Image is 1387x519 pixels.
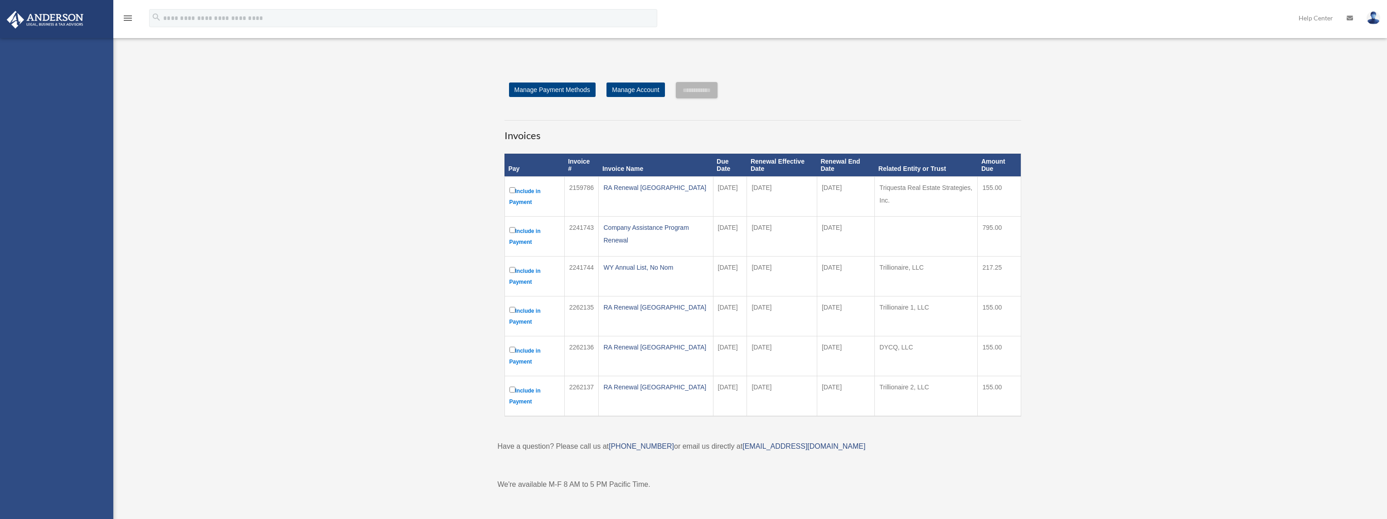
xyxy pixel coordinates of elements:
[504,154,564,177] th: Pay
[817,217,874,257] td: [DATE]
[122,16,133,24] a: menu
[509,227,515,233] input: Include in Payment
[509,345,560,367] label: Include in Payment
[509,387,515,393] input: Include in Payment
[509,265,560,287] label: Include in Payment
[564,154,599,177] th: Invoice #
[509,347,515,353] input: Include in Payment
[603,221,708,247] div: Company Assistance Program Renewal
[978,336,1021,376] td: 155.00
[978,177,1021,217] td: 155.00
[978,217,1021,257] td: 795.00
[498,440,1028,453] p: Have a question? Please call us at or email us directly at
[151,12,161,22] i: search
[122,13,133,24] i: menu
[713,154,747,177] th: Due Date
[817,376,874,417] td: [DATE]
[875,296,978,336] td: Trillionaire 1, LLC
[509,225,560,247] label: Include in Payment
[817,154,874,177] th: Renewal End Date
[978,296,1021,336] td: 155.00
[875,336,978,376] td: DYCQ, LLC
[498,478,1028,491] p: We're available M-F 8 AM to 5 PM Pacific Time.
[603,261,708,274] div: WY Annual List, No Nom
[742,442,865,450] a: [EMAIL_ADDRESS][DOMAIN_NAME]
[713,376,747,417] td: [DATE]
[509,307,515,313] input: Include in Payment
[978,376,1021,417] td: 155.00
[509,185,560,208] label: Include in Payment
[603,341,708,354] div: RA Renewal [GEOGRAPHIC_DATA]
[747,177,817,217] td: [DATE]
[747,154,817,177] th: Renewal Effective Date
[817,257,874,296] td: [DATE]
[978,257,1021,296] td: 217.25
[603,181,708,194] div: RA Renewal [GEOGRAPHIC_DATA]
[606,82,664,97] a: Manage Account
[609,442,674,450] a: [PHONE_NUMBER]
[747,376,817,417] td: [DATE]
[603,301,708,314] div: RA Renewal [GEOGRAPHIC_DATA]
[509,267,515,273] input: Include in Payment
[817,296,874,336] td: [DATE]
[817,177,874,217] td: [DATE]
[747,257,817,296] td: [DATE]
[875,376,978,417] td: Trillionaire 2, LLC
[509,187,515,193] input: Include in Payment
[564,296,599,336] td: 2262135
[564,217,599,257] td: 2241743
[713,217,747,257] td: [DATE]
[509,82,596,97] a: Manage Payment Methods
[713,336,747,376] td: [DATE]
[713,296,747,336] td: [DATE]
[564,257,599,296] td: 2241744
[603,381,708,393] div: RA Renewal [GEOGRAPHIC_DATA]
[1367,11,1380,24] img: User Pic
[564,177,599,217] td: 2159786
[4,11,86,29] img: Anderson Advisors Platinum Portal
[747,336,817,376] td: [DATE]
[747,217,817,257] td: [DATE]
[817,336,874,376] td: [DATE]
[599,154,713,177] th: Invoice Name
[509,385,560,407] label: Include in Payment
[875,177,978,217] td: Triquesta Real Estate Strategies, Inc.
[713,257,747,296] td: [DATE]
[504,120,1021,143] h3: Invoices
[564,376,599,417] td: 2262137
[564,336,599,376] td: 2262136
[875,257,978,296] td: Trillionaire, LLC
[713,177,747,217] td: [DATE]
[747,296,817,336] td: [DATE]
[978,154,1021,177] th: Amount Due
[509,305,560,327] label: Include in Payment
[875,154,978,177] th: Related Entity or Trust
